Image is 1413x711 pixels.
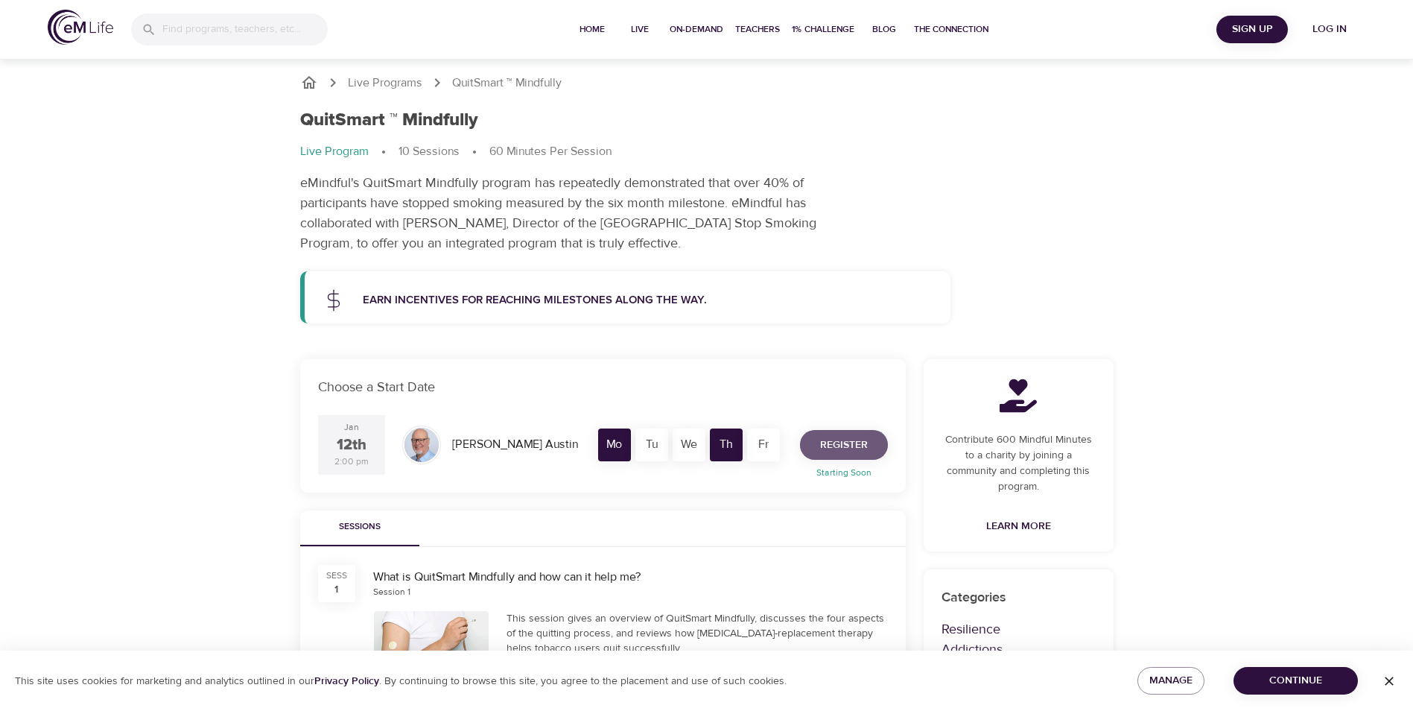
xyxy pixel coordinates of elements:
span: Sessions [309,519,410,535]
button: Continue [1233,667,1358,695]
p: Categories [942,587,1096,607]
span: Manage [1149,671,1193,690]
span: Live [622,22,658,37]
div: What is QuitSmart Mindfully and how can it help me? [373,569,888,586]
button: Log in [1294,16,1365,43]
p: 10 Sessions [399,143,460,160]
button: Sign Up [1216,16,1288,43]
span: Home [574,22,610,37]
input: Find programs, teachers, etc... [162,13,328,45]
p: QuitSmart ™ Mindfully [452,75,562,92]
span: Log in [1300,20,1359,39]
div: Th [710,429,743,461]
nav: breadcrumb [300,143,1114,161]
p: Starting Soon [791,466,897,479]
span: Teachers [735,22,780,37]
p: Earn incentives for reaching milestones along the way. [363,292,933,309]
span: Learn More [986,517,1051,536]
span: On-Demand [670,22,723,37]
div: 1 [334,582,338,597]
p: Addictions [942,639,1096,660]
div: Session 1 [373,586,410,598]
div: Tu [635,429,668,461]
span: Register [820,436,868,455]
p: Resilience [942,619,1096,639]
div: SESS [326,569,347,582]
a: Live Programs [348,75,422,92]
button: Register [800,430,888,460]
div: [PERSON_NAME] Austin [446,430,584,459]
div: Fr [747,429,780,461]
div: Mo [598,429,631,461]
button: Manage [1137,667,1204,695]
span: Sign Up [1222,20,1282,39]
a: Privacy Policy [314,674,379,688]
span: The Connection [914,22,988,37]
div: 12th [337,434,366,456]
div: This session gives an overview of QuitSmart Mindfully, discusses the four aspects of the quitting... [507,611,888,656]
p: eMindful's QuitSmart Mindfully program has repeatedly demonstrated that over 40% of participants ... [300,173,859,253]
p: 60 Minutes Per Session [489,143,612,160]
div: 2:00 pm [334,455,369,468]
div: Jan [344,421,359,434]
span: 1% Challenge [792,22,854,37]
img: logo [48,10,113,45]
a: Learn More [980,513,1057,540]
span: Continue [1245,671,1346,690]
nav: breadcrumb [300,74,1114,92]
p: Live Program [300,143,369,160]
p: Choose a Start Date [318,377,888,397]
div: We [673,429,705,461]
p: Contribute 600 Mindful Minutes to a charity by joining a community and completing this program. [942,432,1096,495]
h1: QuitSmart ™ Mindfully [300,110,478,131]
span: Blog [866,22,902,37]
